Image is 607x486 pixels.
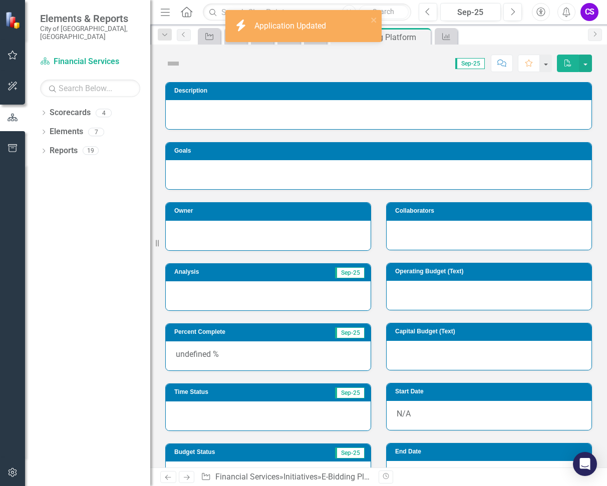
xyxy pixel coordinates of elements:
div: 19 [83,147,99,155]
span: Sep-25 [335,267,365,278]
div: 7 [88,128,104,136]
div: » » [201,471,371,483]
span: Elements & Reports [40,13,140,25]
h3: End Date [395,448,586,455]
h3: Time Status [174,389,275,395]
a: Reports [50,145,78,157]
div: N/A [387,401,591,430]
span: Sep-25 [335,447,365,458]
h3: Collaborators [395,208,586,214]
span: Sep-25 [335,327,365,338]
h3: Operating Budget (Text) [395,268,586,275]
a: Financial Services [40,56,140,68]
a: Financial Services [215,472,279,481]
button: close [371,14,378,26]
div: Open Intercom Messenger [573,452,597,476]
span: Sep-25 [335,387,365,398]
a: Scorecards [50,107,91,119]
div: 4 [96,109,112,117]
h3: Capital Budget (Text) [395,328,586,335]
h3: Owner [174,208,366,214]
img: Not Defined [165,56,181,72]
a: Elements [50,126,83,138]
button: Sep-25 [440,3,501,21]
h3: Percent Complete [174,329,294,335]
input: Search ClearPoint... [203,4,411,21]
div: Application Updated [254,21,329,32]
div: E-Bidding Platform [350,31,428,44]
button: Search [359,5,409,19]
input: Search Below... [40,80,140,97]
small: City of [GEOGRAPHIC_DATA], [GEOGRAPHIC_DATA] [40,25,140,41]
h3: Description [174,88,586,94]
button: CS [580,3,598,21]
span: Sep-25 [455,58,485,69]
h3: Start Date [395,388,586,395]
a: Initiatives [283,472,318,481]
img: ClearPoint Strategy [5,11,23,29]
div: undefined % [166,341,371,370]
h3: Analysis [174,269,260,275]
div: E-Bidding Platform [322,472,388,481]
div: Sep-25 [444,7,497,19]
h3: Budget Status [174,449,283,455]
h3: Goals [174,148,586,154]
